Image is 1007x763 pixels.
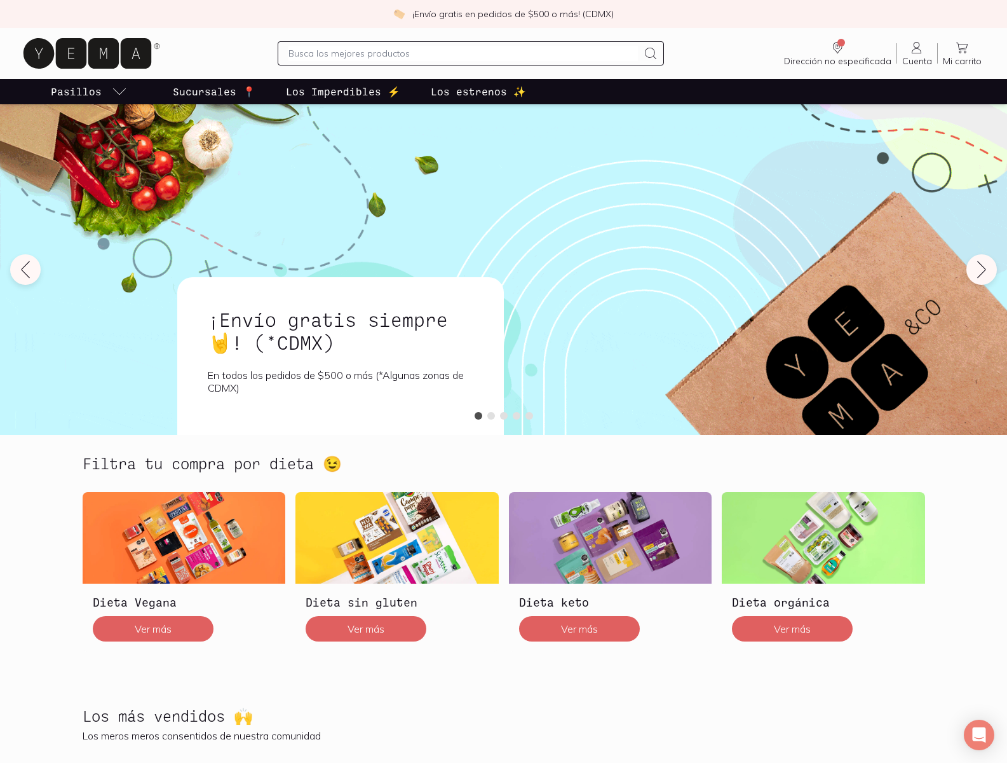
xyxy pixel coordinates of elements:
a: pasillo-todos-link [48,79,130,104]
a: Dieta ketoDieta ketoVer más [509,492,712,651]
a: Dieta VeganaDieta VeganaVer más [83,492,286,651]
button: Ver más [732,616,853,642]
p: En todos los pedidos de $500 o más (*Algunas zonas de CDMX) [208,369,473,394]
h3: Dieta sin gluten [306,594,489,610]
img: Dieta sin gluten [295,492,499,584]
a: Los estrenos ✨ [428,79,529,104]
p: Sucursales 📍 [173,84,255,99]
p: Los meros meros consentidos de nuestra comunidad [83,729,925,742]
button: Ver más [519,616,640,642]
div: Open Intercom Messenger [964,720,994,750]
a: Sucursales 📍 [170,79,258,104]
a: Cuenta [897,40,937,67]
span: Cuenta [902,55,932,67]
input: Busca los mejores productos [288,46,638,61]
h3: Dieta keto [519,594,702,610]
p: Los estrenos ✨ [431,84,526,99]
img: Dieta orgánica [722,492,925,584]
span: Mi carrito [943,55,982,67]
h2: Los más vendidos 🙌 [83,708,253,724]
a: Dieta sin glutenDieta sin glutenVer más [295,492,499,651]
h2: Filtra tu compra por dieta 😉 [83,455,342,472]
p: Los Imperdibles ⚡️ [286,84,400,99]
button: Ver más [93,616,213,642]
img: Dieta Vegana [83,492,286,584]
p: ¡Envío gratis en pedidos de $500 o más! (CDMX) [412,8,614,20]
span: Dirección no especificada [784,55,891,67]
h3: Dieta Vegana [93,594,276,610]
h3: Dieta orgánica [732,594,915,610]
a: Mi carrito [938,40,987,67]
img: check [393,8,405,20]
img: Dieta keto [509,492,712,584]
a: Los Imperdibles ⚡️ [283,79,403,104]
h1: ¡Envío gratis siempre🤘! (*CDMX) [208,308,473,354]
a: Dirección no especificada [779,40,896,67]
button: Ver más [306,616,426,642]
a: Dieta orgánicaDieta orgánicaVer más [722,492,925,651]
p: Pasillos [51,84,102,99]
